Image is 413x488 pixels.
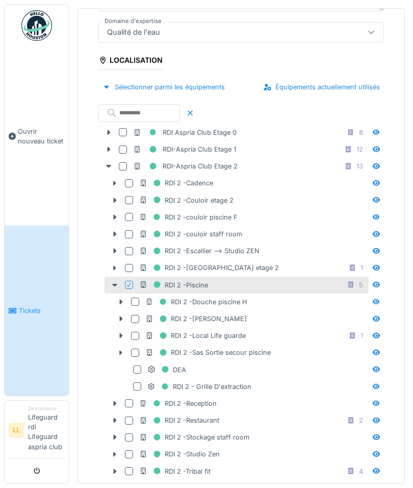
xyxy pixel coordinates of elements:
[19,306,65,315] span: Tickets
[9,405,65,458] a: LL DemandeurLifeguard rdi Lifeguard aspria club
[147,380,251,393] div: RDI 2 - Grille D'extraction
[145,346,271,359] div: RDI 2 -Sas Sortie secour piscine
[359,280,363,290] div: 5
[139,211,238,224] div: RDI 2 -couloir piscine F
[103,27,164,38] div: Qualité de l'eau
[28,405,65,456] li: Lifeguard rdi Lifeguard aspria club
[359,467,363,476] div: 4
[139,465,211,478] div: RDI 2 -Tribal fit
[145,296,247,308] div: RDI 2 -Douche piscine H
[139,177,213,189] div: RDI 2 -Cadence
[139,245,260,257] div: RDI 2 -Escallier --> Studio ZEN
[259,80,384,94] div: Équipements actuellement utilisés
[360,263,363,273] div: 1
[360,331,363,340] div: 1
[139,261,279,274] div: RDI 2 -[GEOGRAPHIC_DATA] etage 2
[356,161,363,171] div: 13
[133,143,236,156] div: RDI-Aspria Club Etage 1
[139,397,217,410] div: RDI 2 -Reception
[5,226,69,395] a: Tickets
[359,128,363,137] div: 8
[18,127,65,146] span: Ouvrir nouveau ticket
[102,17,164,26] label: Domaine d'expertise
[5,46,69,226] a: Ouvrir nouveau ticket
[139,414,219,427] div: RDI 2 -Restaurant
[356,144,363,154] div: 12
[133,160,238,173] div: RDI-Aspria Club Etage 2
[359,416,363,425] div: 2
[145,329,246,342] div: RDI 2 -Local Life guarde
[139,228,242,240] div: RDI 2 -couloir staff room
[9,423,24,438] li: LL
[139,194,234,207] div: RDI 2 -Couloir etage 2
[139,448,220,460] div: RDI 2 -Studio Zen
[133,126,237,139] div: RDI Aspria Club Etage 0
[98,80,229,94] div: Sélectionner parmi les équipements
[139,279,208,291] div: RDI 2 -Piscine
[145,312,247,325] div: RDI 2 -[PERSON_NAME]
[147,363,186,376] div: DEA
[21,10,52,41] img: Badge_color-CXgf-gQk.svg
[98,53,163,70] div: Localisation
[28,405,65,412] div: Demandeur
[139,431,249,444] div: RDI 2 -Stockage staff room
